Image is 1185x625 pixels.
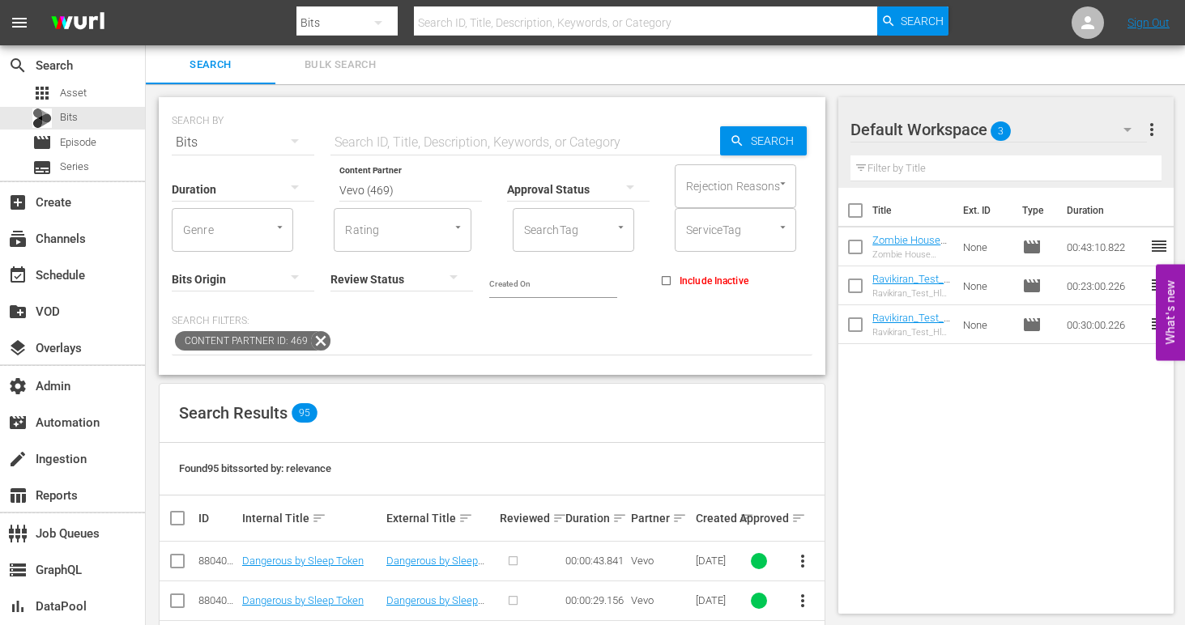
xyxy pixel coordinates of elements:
[8,597,28,616] span: DataPool
[1149,236,1169,256] span: reorder
[8,266,28,285] span: Schedule
[198,555,237,567] div: 88040474
[458,511,473,525] span: sort
[1060,305,1149,344] td: 00:30:00.226
[744,126,807,155] span: Search
[631,508,692,528] div: Partner
[179,403,288,423] span: Search Results
[631,555,654,567] span: Vevo
[783,542,822,580] button: more_vert
[872,288,950,299] div: Ravikiran_Test_Hlsv2_Seg
[565,594,626,606] div: 00:00:29.156
[872,234,947,270] a: Zombie House Flipping: Ranger Danger
[793,591,812,610] span: more_vert
[272,219,288,235] button: Open
[60,85,87,101] span: Asset
[32,108,52,128] div: Bits
[198,512,237,525] div: ID
[1022,315,1042,334] span: Episode
[8,449,28,469] span: Ingestion
[8,486,28,505] span: Reports
[680,274,748,288] span: Include Inactive
[1012,188,1057,233] th: Type
[8,338,28,358] span: Overlays
[1149,275,1169,295] span: reorder
[500,508,561,528] div: Reviewed
[179,462,331,474] span: Found 95 bits sorted by: relevance
[172,120,314,165] div: Bits
[386,508,495,528] div: External Title
[8,56,28,75] span: Search
[612,511,627,525] span: sort
[1022,237,1042,257] span: Episode
[991,114,1011,148] span: 3
[242,555,364,567] a: Dangerous by Sleep Token
[175,331,311,351] span: Content Partner ID: 469
[156,56,266,74] span: Search
[565,508,626,528] div: Duration
[872,327,950,338] div: Ravikiran_Test_Hlsv2_Seg_30mins_Duration
[8,302,28,321] span: VOD
[877,6,948,36] button: Search
[32,83,52,103] span: Asset
[242,594,364,606] a: Dangerous by Sleep Token
[850,107,1147,152] div: Default Workspace
[1060,227,1149,266] td: 00:43:10.822
[740,508,778,528] div: Approved
[696,508,735,528] div: Created
[8,229,28,249] span: subscriptions
[775,176,791,191] button: Open
[1057,188,1154,233] th: Duration
[292,403,318,423] span: 95
[1022,276,1042,295] span: Episode
[8,413,28,432] span: Automation
[720,126,807,155] button: Search
[793,551,812,571] span: more_vert
[872,249,950,260] div: Zombie House Flipping: Ranger Danger
[312,511,326,525] span: sort
[775,219,791,235] button: Open
[565,555,626,567] div: 00:00:43.841
[957,227,1016,266] td: None
[1149,314,1169,334] span: reorder
[901,6,944,36] span: Search
[8,524,28,543] span: Job Queues
[198,594,237,606] div: 88040448
[172,314,812,328] p: Search Filters:
[672,511,687,525] span: sort
[32,158,52,177] span: Series
[872,273,950,297] a: Ravikiran_Test_Hlsv2_Seg
[386,594,484,619] a: Dangerous by Sleep Token
[1127,16,1170,29] a: Sign Out
[631,594,654,606] span: Vevo
[60,134,96,151] span: Episode
[450,219,466,235] button: Open
[32,133,52,152] span: Episode
[696,594,735,606] div: [DATE]
[242,508,382,528] div: Internal Title
[285,56,395,74] span: Bulk Search
[872,312,950,348] a: Ravikiran_Test_Hlsv2_Seg_30mins_Duration
[60,109,78,125] span: Bits
[953,188,1012,233] th: Ext. ID
[783,581,822,620] button: more_vert
[1142,120,1162,139] span: more_vert
[39,4,117,42] img: ans4CAIJ8jUAAAAAAAAAAAAAAAAAAAAAAAAgQb4GAAAAAAAAAAAAAAAAAAAAAAAAJMjXAAAAAAAAAAAAAAAAAAAAAAAAgAT5G...
[696,555,735,567] div: [DATE]
[60,159,89,175] span: Series
[552,511,567,525] span: sort
[1142,110,1162,149] button: more_vert
[1156,265,1185,361] button: Open Feedback Widget
[957,305,1016,344] td: None
[8,376,28,396] span: settings
[1060,266,1149,305] td: 00:23:00.226
[957,266,1016,305] td: None
[8,193,28,212] span: Create
[386,555,484,579] a: Dangerous by Sleep Token
[10,13,29,32] span: menu
[613,219,629,235] button: Open
[872,188,953,233] th: Title
[8,560,28,580] span: GraphQL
